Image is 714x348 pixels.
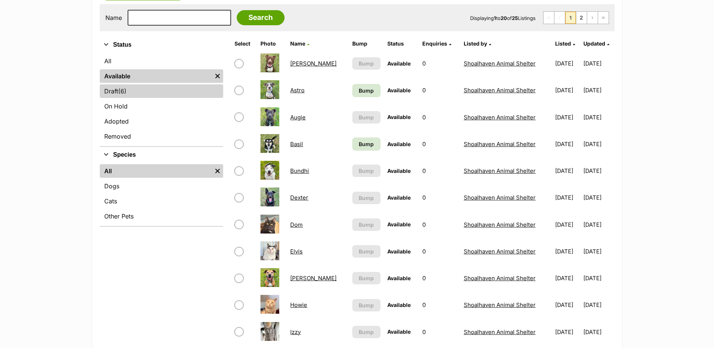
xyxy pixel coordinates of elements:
[100,99,223,113] a: On Hold
[352,137,381,151] a: Bump
[352,272,381,284] button: Bump
[100,163,223,226] div: Species
[470,15,536,21] span: Displaying to of Listings
[464,40,491,47] a: Listed by
[552,50,582,76] td: [DATE]
[237,10,285,25] input: Search
[359,167,374,175] span: Bump
[352,192,381,204] button: Bump
[100,179,223,193] a: Dogs
[543,11,609,24] nav: Pagination
[464,328,536,336] a: Shoalhaven Animal Shelter
[349,38,384,50] th: Bump
[555,40,575,47] a: Listed
[387,221,411,227] span: Available
[387,302,411,308] span: Available
[583,40,609,47] a: Updated
[387,328,411,335] span: Available
[118,87,126,96] span: (6)
[212,164,223,178] a: Remove filter
[100,40,223,50] button: Status
[290,40,309,47] a: Name
[552,131,582,157] td: [DATE]
[100,69,212,83] a: Available
[552,319,582,345] td: [DATE]
[583,265,614,291] td: [DATE]
[387,168,411,174] span: Available
[552,212,582,238] td: [DATE]
[501,15,507,21] strong: 20
[464,60,536,67] a: Shoalhaven Animal Shelter
[257,38,286,50] th: Photo
[583,104,614,130] td: [DATE]
[419,104,460,130] td: 0
[352,165,381,177] button: Bump
[290,140,303,148] a: Basil
[583,158,614,184] td: [DATE]
[422,40,447,47] span: translation missing: en.admin.listings.index.attributes.enquiries
[583,319,614,345] td: [DATE]
[419,185,460,211] td: 0
[598,12,609,24] a: Last page
[352,111,381,124] button: Bump
[359,60,374,67] span: Bump
[290,40,305,47] span: Name
[387,141,411,147] span: Available
[290,328,301,336] a: Izzy
[555,40,571,47] span: Listed
[387,194,411,201] span: Available
[290,167,309,174] a: Bundhi
[387,114,411,120] span: Available
[384,38,419,50] th: Status
[105,14,122,21] label: Name
[464,167,536,174] a: Shoalhaven Animal Shelter
[359,247,374,255] span: Bump
[576,12,587,24] a: Page 2
[387,60,411,67] span: Available
[552,158,582,184] td: [DATE]
[552,104,582,130] td: [DATE]
[352,245,381,258] button: Bump
[419,158,460,184] td: 0
[464,194,536,201] a: Shoalhaven Animal Shelter
[387,275,411,281] span: Available
[583,40,605,47] span: Updated
[359,87,374,95] span: Bump
[464,40,487,47] span: Listed by
[100,209,223,223] a: Other Pets
[352,218,381,231] button: Bump
[352,57,381,70] button: Bump
[352,299,381,311] button: Bump
[290,248,303,255] a: Elvis
[290,194,308,201] a: Dexter
[352,326,381,338] button: Bump
[419,319,460,345] td: 0
[552,265,582,291] td: [DATE]
[464,87,536,94] a: Shoalhaven Animal Shelter
[387,87,411,93] span: Available
[583,292,614,318] td: [DATE]
[419,77,460,103] td: 0
[359,194,374,202] span: Bump
[494,15,496,21] strong: 1
[100,164,212,178] a: All
[419,292,460,318] td: 0
[290,87,304,94] a: Astro
[100,53,223,146] div: Status
[352,84,381,97] a: Bump
[387,248,411,255] span: Available
[419,238,460,264] td: 0
[464,248,536,255] a: Shoalhaven Animal Shelter
[565,12,576,24] span: Page 1
[100,130,223,143] a: Removed
[359,140,374,148] span: Bump
[290,275,336,282] a: [PERSON_NAME]
[359,113,374,121] span: Bump
[464,221,536,228] a: Shoalhaven Animal Shelter
[419,131,460,157] td: 0
[583,50,614,76] td: [DATE]
[583,212,614,238] td: [DATE]
[464,140,536,148] a: Shoalhaven Animal Shelter
[552,77,582,103] td: [DATE]
[583,185,614,211] td: [DATE]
